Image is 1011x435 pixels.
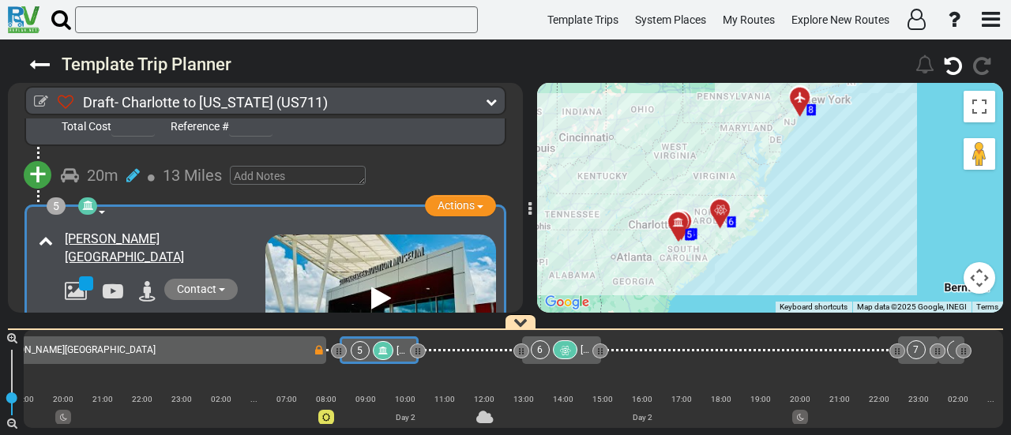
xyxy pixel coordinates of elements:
[741,404,780,419] div: |
[397,345,559,356] span: [PERSON_NAME][GEOGRAPHIC_DATA]
[504,404,543,419] div: |
[859,392,899,407] div: 22:00
[583,404,622,419] div: |
[978,392,1004,407] div: ...
[628,5,713,36] a: System Places
[741,392,780,407] div: 19:00
[4,392,43,407] div: 19:00
[964,91,995,122] button: Toggle fullscreen view
[531,340,550,359] div: 6
[171,120,229,133] span: Reference #
[662,404,701,419] div: |
[24,161,51,189] button: +
[4,404,43,419] div: |
[859,404,899,419] div: |
[899,404,938,419] div: |
[780,302,848,313] button: Keyboard shortcuts
[820,404,859,419] div: |
[541,292,593,313] img: Google
[162,404,201,419] div: |
[346,404,385,419] div: |
[976,302,998,311] a: Terms (opens in new tab)
[87,164,118,187] div: 20m
[241,392,267,407] div: ...
[716,5,782,36] a: My Routes
[27,154,504,197] div: + 20m 13 Miles
[162,392,201,407] div: 23:00
[267,404,306,419] div: |
[43,392,83,407] div: 20:00
[306,404,346,419] div: |
[396,413,415,422] span: Day 2
[122,392,162,407] div: 22:00
[29,156,47,193] span: +
[687,229,693,240] span: 5
[964,262,995,294] button: Map camera controls
[241,404,267,419] div: |
[43,404,83,419] div: |
[62,120,111,133] span: Total Cost
[265,234,496,364] img: mqdefault.jpg
[425,195,496,216] button: Actions
[978,404,1004,419] div: |
[947,340,966,359] div: 8
[622,392,662,407] div: 16:00
[62,54,231,74] sapn: Template Trip Planner
[938,404,978,419] div: |
[163,166,222,185] span: 13 Miles
[701,404,741,419] div: |
[622,404,662,419] div: |
[504,392,543,407] div: 13:00
[662,392,701,407] div: 17:00
[791,13,889,26] span: Explore New Routes
[351,341,370,360] div: 5
[899,392,938,407] div: 23:00
[809,104,814,115] span: 8
[964,138,995,170] button: Drag Pegman onto the map to open Street View
[820,392,859,407] div: 21:00
[385,392,425,407] div: 10:00
[540,5,626,36] a: Template Trips
[464,392,504,407] div: 12:00
[83,94,273,111] span: Draft- Charlotte to [US_STATE]
[276,94,328,111] span: (US711)
[164,279,238,300] button: Contact
[729,216,735,227] span: 6
[385,404,425,419] div: |
[780,404,820,419] div: |
[907,340,926,359] div: 7
[938,392,978,407] div: 02:00
[583,392,622,407] div: 15:00
[723,13,775,26] span: My Routes
[547,13,618,26] span: Template Trips
[65,231,184,264] a: [PERSON_NAME][GEOGRAPHIC_DATA]
[581,344,720,355] span: [US_STATE][GEOGRAPHIC_DATA]
[633,413,652,422] span: Day 2
[201,404,241,419] div: |
[201,392,241,407] div: 02:00
[306,392,346,407] div: 08:00
[47,197,66,215] div: 5
[8,6,39,33] img: RvPlanetLogo.png
[346,392,385,407] div: 09:00
[784,5,896,36] a: Explore New Routes
[425,404,464,419] div: |
[83,404,122,419] div: |
[543,404,583,419] div: |
[438,199,475,212] span: Actions
[701,392,741,407] div: 18:00
[177,283,216,295] span: Contact
[464,404,504,419] div: |
[543,392,583,407] div: 14:00
[690,228,696,239] span: 4
[267,392,306,407] div: 07:00
[541,292,593,313] a: Open this area in Google Maps (opens a new window)
[780,392,820,407] div: 20:00
[122,404,162,419] div: |
[857,302,967,311] span: Map data ©2025 Google, INEGI
[83,392,122,407] div: 21:00
[635,13,706,26] span: System Places
[425,392,464,407] div: 11:00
